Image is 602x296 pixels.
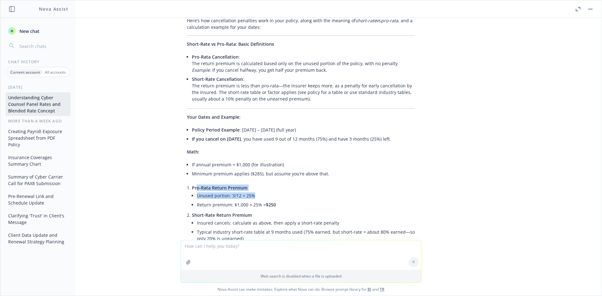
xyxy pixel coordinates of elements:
p: All accounts [45,70,66,75]
li: Insured cancels: calculate as above, then apply a short-rate penalty [197,218,415,227]
p: : The return premium is calculated based only on the unused portion of the policy, with no penalt... [192,54,415,73]
li: Return premium: $1,000 × 25% = [197,200,415,209]
button: Pre-Renewal Link and Schedule Update [6,191,71,208]
div: More than a week ago [1,118,76,124]
em: pro-rata [381,18,398,23]
li: , you have used 9 out of 12 months (75%) and have 3 months (25%) left. [192,134,415,143]
em: short-rate [356,18,377,23]
a: TR [380,287,384,292]
h1: Nova Assist [39,6,68,12]
button: Summary of Cyber Carrier Call for PAX8 Submission [6,172,71,189]
li: : [DATE] – [DATE] (full year) [192,125,415,134]
li: Typical industry short-rate table at 9 months used (75% earned, but short-rate = about 80% earned... [197,227,415,243]
button: Creating Payroll Exposure Spreadsheet from PDF Policy [6,126,71,150]
li: If annual premium = $1,000 (for illustration) [192,160,415,169]
span: Math: [187,149,199,155]
span: $250 [266,202,276,208]
span: Short-Rate Cancellation [192,76,243,82]
div: [DATE] [1,85,76,90]
button: Clarifying 'Trust' in Client's Message [6,210,71,227]
span: If you cancel on [DATE] [192,136,241,142]
em: Example [192,67,210,73]
li: Minimum premium applies ($285), but assume you’re above that. [192,169,415,178]
li: Unused portion: 3/12 = 25% [197,191,415,200]
a: BI [367,287,371,292]
span: Policy Period Example [192,127,240,133]
span: Short-Rate vs Pro-Rata: Basic Definitions [187,41,274,47]
span: New chat [18,28,40,34]
button: Understanding Cyber Counsel Panel Rates and Blended Rate Concept [6,92,71,116]
button: New chat [6,25,71,37]
span: Pro-Rata Return Premium [192,185,247,191]
p: Here’s how cancellation penalties work in your policy, along with the meaning of vs , and a calcu... [187,17,415,30]
input: Search chats [18,42,68,50]
p: Current account [10,70,40,75]
span: Nova Assist can make mistakes. Explore what Nova can do: Browse prompt library for and [3,283,599,296]
button: Client Data Update and Renewal Strategy Planning [6,230,71,247]
span: Pro-Rata Cancellation [192,54,239,60]
p: Web search is disabled when a file is uploaded [185,273,417,279]
button: Insurance Coverages Summary Chart [6,152,71,169]
span: Short-Rate Return Premium [192,212,252,218]
div: Chat History [1,59,76,65]
span: Your Dates and Example: [187,114,240,120]
p: : The return premium is less than pro-rata—the insurer keeps more, as a penalty for early cancell... [192,76,415,102]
